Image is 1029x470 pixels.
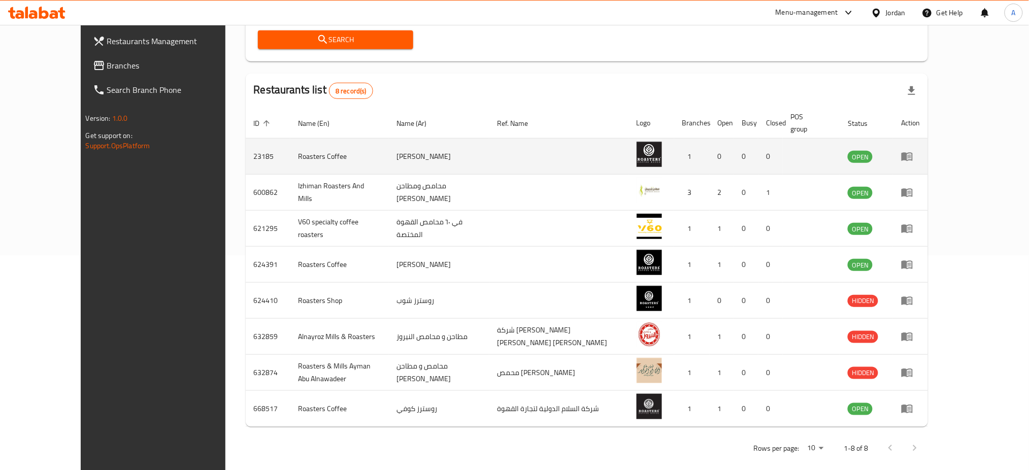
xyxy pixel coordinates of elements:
td: محامص و مطاحن [PERSON_NAME] [389,355,489,391]
td: شركة السلام الدولية لتجارة القهوة [489,391,628,427]
span: Status [848,117,881,129]
div: Menu [901,186,920,198]
span: 8 record(s) [329,86,373,96]
td: Roasters Coffee [290,247,389,283]
th: Busy [734,108,758,139]
img: Izhiman Roasters And Mills [637,178,662,203]
td: في ٦٠ محامص القهوة المختصة [389,211,489,247]
span: Name (En) [298,117,343,129]
td: Roasters Shop [290,283,389,319]
a: Search Branch Phone [85,78,253,102]
span: Search Branch Phone [107,84,245,96]
td: [PERSON_NAME] [389,247,489,283]
td: 624391 [246,247,290,283]
span: A [1012,7,1016,18]
th: Open [710,108,734,139]
a: Restaurants Management [85,29,253,53]
td: 0 [734,139,758,175]
td: Roasters Coffee [290,391,389,427]
div: Menu [901,294,920,307]
td: 0 [734,355,758,391]
img: Alnayroz Mills & Roasters [637,322,662,347]
div: Jordan [886,7,906,18]
div: Menu-management [776,7,838,19]
a: Branches [85,53,253,78]
td: شركة [PERSON_NAME] [PERSON_NAME] [PERSON_NAME] [489,319,628,355]
th: Logo [628,108,674,139]
span: Get support on: [86,129,132,142]
a: Support.OpsPlatform [86,139,150,152]
td: 0 [734,283,758,319]
img: Roasters Coffee [637,250,662,275]
span: Name (Ar) [397,117,440,129]
td: 1 [674,139,710,175]
td: 0 [758,247,783,283]
td: 0 [734,175,758,211]
td: 0 [734,391,758,427]
span: Restaurants Management [107,35,245,47]
td: محامص ومطاحن [PERSON_NAME] [389,175,489,211]
td: 0 [734,211,758,247]
span: HIDDEN [848,331,878,343]
div: Total records count [329,83,373,99]
td: روسترز كوفي [389,391,489,427]
span: OPEN [848,187,873,199]
span: HIDDEN [848,295,878,307]
td: 1 [710,391,734,427]
td: 1 [710,211,734,247]
div: Menu [901,366,920,379]
td: 0 [710,283,734,319]
span: POS group [791,111,828,135]
td: 0 [758,391,783,427]
td: V60 specialty coffee roasters [290,211,389,247]
img: Roasters Shop [637,286,662,311]
td: 632859 [246,319,290,355]
img: Roasters Coffee [637,142,662,167]
span: HIDDEN [848,367,878,379]
td: 0 [758,319,783,355]
span: OPEN [848,259,873,271]
div: Menu [901,402,920,415]
td: 1 [710,355,734,391]
img: Roasters & Mills Ayman Abu Alnawadeer [637,358,662,383]
span: OPEN [848,151,873,163]
td: 0 [734,319,758,355]
td: محمص [PERSON_NAME] [489,355,628,391]
th: Closed [758,108,783,139]
td: 1 [758,175,783,211]
td: Roasters & Mills Ayman Abu Alnawadeer [290,355,389,391]
span: OPEN [848,223,873,235]
span: Branches [107,59,245,72]
td: روسترز شوب [389,283,489,319]
td: 668517 [246,391,290,427]
td: 0 [710,139,734,175]
td: 0 [758,355,783,391]
td: 632874 [246,355,290,391]
td: 1 [674,283,710,319]
span: ID [254,117,273,129]
td: Alnayroz Mills & Roasters [290,319,389,355]
td: 2 [710,175,734,211]
table: enhanced table [246,108,928,427]
td: 1 [674,247,710,283]
td: 0 [758,211,783,247]
div: Export file [900,79,924,103]
td: 624410 [246,283,290,319]
td: 0 [758,139,783,175]
td: 0 [734,247,758,283]
img: Roasters Coffee [637,394,662,419]
p: Rows per page: [753,442,799,455]
span: Ref. Name [497,117,542,129]
span: Search [266,33,405,46]
td: Izhiman Roasters And Mills [290,175,389,211]
span: OPEN [848,403,873,415]
td: 1 [674,355,710,391]
div: Rows per page: [803,441,827,456]
td: Roasters Coffee [290,139,389,175]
